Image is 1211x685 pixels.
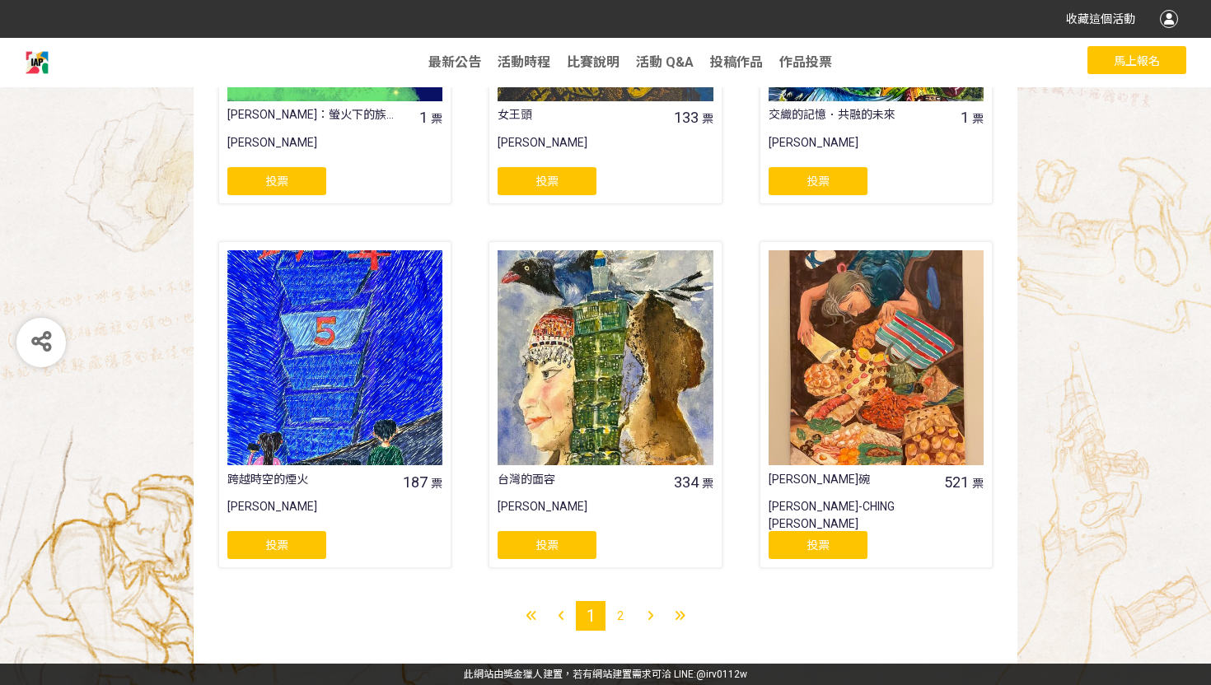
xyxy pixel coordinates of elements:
span: 投票 [265,538,288,552]
span: 133 [674,109,699,126]
span: 投票 [265,175,288,188]
div: [PERSON_NAME] [227,134,442,167]
span: 334 [674,473,699,491]
span: 票 [702,477,713,490]
div: [PERSON_NAME] [227,498,442,531]
div: 女王頭 [498,106,670,123]
span: 投票 [535,175,559,188]
div: 跨越時空的煙火 [227,471,400,488]
span: 521 [944,473,969,491]
span: 票 [972,477,984,490]
span: 收藏這個活動 [1066,12,1135,26]
div: [PERSON_NAME]：螢火下的族群光點 [227,106,400,123]
span: 投票 [535,538,559,552]
a: 跨越時空的煙火187票[PERSON_NAME]投票 [218,241,451,568]
a: 活動 Q&A [636,54,694,70]
span: 票 [431,112,442,125]
span: 投票 [807,538,830,552]
div: [PERSON_NAME]-CHING [PERSON_NAME] [769,498,984,531]
span: 票 [702,112,713,125]
span: 1 [419,109,428,126]
button: 馬上報名 [1087,46,1186,74]
span: 票 [972,112,984,125]
div: [PERSON_NAME] [498,134,713,167]
span: 投票 [807,175,830,188]
div: 台灣的面容 [498,471,670,488]
div: [PERSON_NAME]碗 [769,471,941,488]
a: [PERSON_NAME]碗521票[PERSON_NAME]-CHING [PERSON_NAME]投票 [760,241,993,568]
a: 活動時程 [498,54,550,70]
span: 票 [431,477,442,490]
a: 此網站由獎金獵人建置，若有網站建置需求 [464,669,652,680]
img: 2026 IAP羅浮宮國際藝術展徵件 [25,50,49,75]
div: [PERSON_NAME] [769,134,984,167]
span: 馬上報名 [1114,54,1160,68]
span: 2 [617,609,624,622]
span: 投稿作品 [710,54,763,70]
a: @irv0112w [696,669,747,680]
div: [PERSON_NAME] [498,498,713,531]
a: 最新公告 [428,54,481,70]
a: 台灣的面容334票[PERSON_NAME]投票 [489,241,722,568]
span: 1 [961,109,969,126]
a: 比賽說明 [567,54,620,70]
span: 187 [403,473,428,491]
span: 1 [587,606,596,626]
a: 作品投票 [779,54,832,70]
span: 可洽 LINE: [464,669,747,680]
div: 交織的記憶．共融的未來 [769,106,941,123]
